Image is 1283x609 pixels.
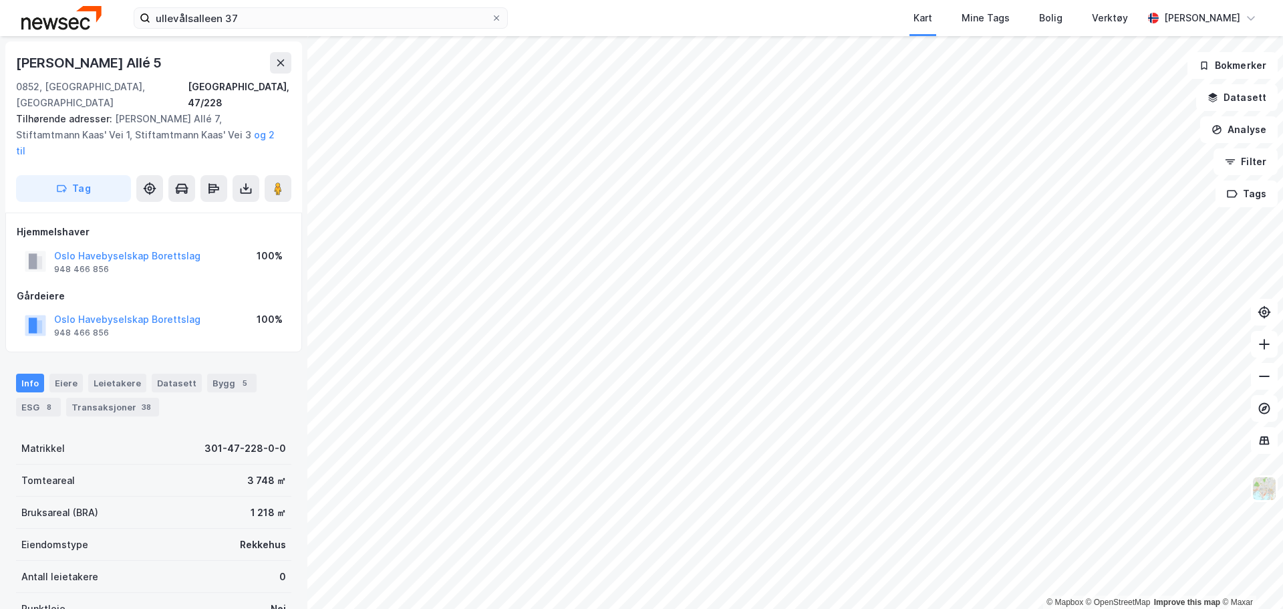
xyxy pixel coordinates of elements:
[21,6,102,29] img: newsec-logo.f6e21ccffca1b3a03d2d.png
[139,400,154,414] div: 38
[21,473,75,489] div: Tomteareal
[207,374,257,392] div: Bygg
[16,374,44,392] div: Info
[17,288,291,304] div: Gårdeiere
[1216,545,1283,609] div: Kontrollprogram for chat
[152,374,202,392] div: Datasett
[21,537,88,553] div: Eiendomstype
[16,113,115,124] span: Tilhørende adresser:
[1039,10,1062,26] div: Bolig
[1164,10,1240,26] div: [PERSON_NAME]
[962,10,1010,26] div: Mine Tags
[1187,52,1278,79] button: Bokmerker
[21,569,98,585] div: Antall leietakere
[16,398,61,416] div: ESG
[1154,598,1220,607] a: Improve this map
[240,537,286,553] div: Rekkehus
[54,328,109,338] div: 948 466 856
[1086,598,1151,607] a: OpenStreetMap
[1214,148,1278,175] button: Filter
[257,312,283,328] div: 100%
[188,79,291,111] div: [GEOGRAPHIC_DATA], 47/228
[257,248,283,264] div: 100%
[21,441,65,457] div: Matrikkel
[238,376,251,390] div: 5
[16,175,131,202] button: Tag
[1196,84,1278,111] button: Datasett
[16,79,188,111] div: 0852, [GEOGRAPHIC_DATA], [GEOGRAPHIC_DATA]
[42,400,55,414] div: 8
[1092,10,1128,26] div: Verktøy
[1216,545,1283,609] iframe: Chat Widget
[251,505,286,521] div: 1 218 ㎡
[1252,476,1277,501] img: Z
[204,441,286,457] div: 301-47-228-0-0
[150,8,491,28] input: Søk på adresse, matrikkel, gårdeiere, leietakere eller personer
[913,10,932,26] div: Kart
[1216,180,1278,207] button: Tags
[16,111,281,159] div: [PERSON_NAME] Allé 7, Stiftamtmann Kaas' Vei 1, Stiftamtmann Kaas' Vei 3
[1200,116,1278,143] button: Analyse
[66,398,159,416] div: Transaksjoner
[247,473,286,489] div: 3 748 ㎡
[21,505,98,521] div: Bruksareal (BRA)
[279,569,286,585] div: 0
[88,374,146,392] div: Leietakere
[17,224,291,240] div: Hjemmelshaver
[16,52,164,74] div: [PERSON_NAME] Allé 5
[49,374,83,392] div: Eiere
[1046,598,1083,607] a: Mapbox
[54,264,109,275] div: 948 466 856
